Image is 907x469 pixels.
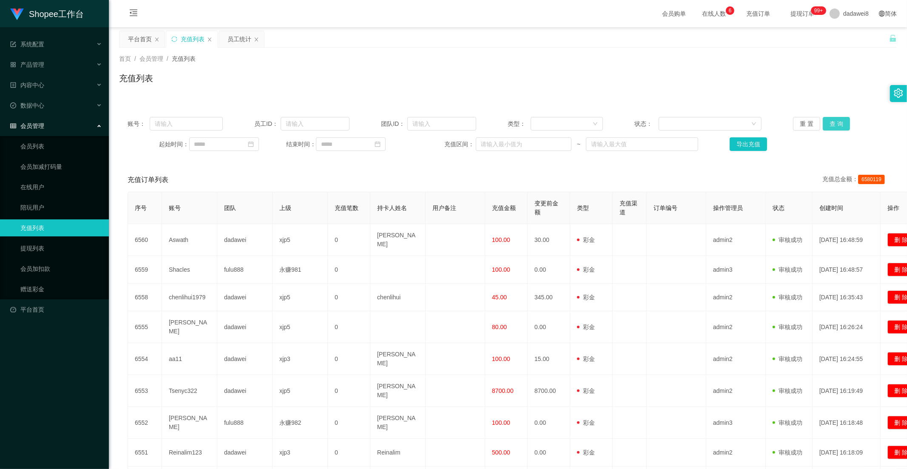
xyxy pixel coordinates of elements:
span: 100.00 [492,236,510,243]
span: 员工ID： [254,119,281,128]
span: 首页 [119,55,131,62]
td: Reinalim123 [162,439,217,466]
span: 数据中心 [10,102,44,109]
input: 请输入 [150,117,223,131]
i: 图标: sync [171,36,177,42]
span: 类型 [577,205,589,211]
i: 图标: menu-fold [119,0,148,28]
td: 0 [328,375,370,407]
span: 账号： [128,119,150,128]
i: 图标: profile [10,82,16,88]
td: dadawei [217,224,273,256]
td: admin2 [706,375,766,407]
td: admin2 [706,284,766,311]
span: 充值订单列表 [128,175,168,185]
h1: 充值列表 [119,72,153,85]
span: 持卡人姓名 [377,205,407,211]
span: 会员管理 [139,55,163,62]
div: 员工统计 [227,31,251,47]
td: aa11 [162,343,217,375]
td: admin2 [706,343,766,375]
td: Reinalim [370,439,426,466]
td: xjp3 [273,343,328,375]
a: 会员列表 [20,138,102,155]
button: 重 置 [793,117,820,131]
td: xjp5 [273,284,328,311]
span: 产品管理 [10,61,44,68]
td: [PERSON_NAME] [370,375,426,407]
span: 审核成功 [773,355,802,362]
a: 陪玩用户 [20,199,102,216]
td: 6551 [128,439,162,466]
td: Tsenyc322 [162,375,217,407]
td: 8700.00 [528,375,570,407]
td: 永赚982 [273,407,328,439]
span: 彩金 [577,236,595,243]
i: 图标: global [879,11,885,17]
td: 15.00 [528,343,570,375]
sup: 6 [726,6,734,15]
i: 图标: form [10,41,16,47]
span: 订单编号 [654,205,677,211]
a: Shopee工作台 [10,10,84,17]
i: 图标: close [154,37,159,42]
td: xjp5 [273,224,328,256]
span: 审核成功 [773,387,802,394]
a: 图标: dashboard平台首页 [10,301,102,318]
td: [DATE] 16:24:55 [813,343,881,375]
td: 0 [328,224,370,256]
td: 6558 [128,284,162,311]
i: 图标: appstore-o [10,62,16,68]
input: 请输入 [281,117,350,131]
sup: 187 [811,6,826,15]
span: 在线人数 [698,11,730,17]
span: 彩金 [577,324,595,330]
span: 团队 [224,205,236,211]
td: dadawei [217,311,273,343]
td: admin2 [706,311,766,343]
td: 永赚981 [273,256,328,284]
td: dadawei [217,439,273,466]
span: 彩金 [577,449,595,456]
span: 起始时间： [159,140,189,149]
span: 45.00 [492,294,507,301]
td: 0.00 [528,256,570,284]
span: 100.00 [492,419,510,426]
span: 账号 [169,205,181,211]
i: 图标: calendar [375,141,381,147]
button: 查 询 [823,117,850,131]
td: fulu888 [217,407,273,439]
span: 团队ID： [381,119,407,128]
td: [PERSON_NAME] [370,343,426,375]
span: 类型： [508,119,530,128]
h1: Shopee工作台 [29,0,84,28]
span: / [134,55,136,62]
td: [PERSON_NAME] [370,407,426,439]
td: [DATE] 16:18:09 [813,439,881,466]
td: xjp3 [273,439,328,466]
span: 充值列表 [172,55,196,62]
a: 会员加减打码量 [20,158,102,175]
div: 平台首页 [128,31,152,47]
span: 状态： [635,119,659,128]
a: 赠送彩金 [20,281,102,298]
td: Aswath [162,224,217,256]
input: 请输入 [407,117,476,131]
td: dadawei [217,343,273,375]
i: 图标: close [207,37,212,42]
span: 审核成功 [773,236,802,243]
td: [DATE] 16:48:59 [813,224,881,256]
a: 会员加扣款 [20,260,102,277]
td: xjp5 [273,311,328,343]
span: 充值渠道 [620,200,637,216]
i: 图标: calendar [248,141,254,147]
td: 6555 [128,311,162,343]
a: 充值列表 [20,219,102,236]
td: Shacles [162,256,217,284]
td: admin3 [706,407,766,439]
td: [DATE] 16:18:48 [813,407,881,439]
td: 0.00 [528,407,570,439]
td: 0 [328,256,370,284]
span: 彩金 [577,294,595,301]
td: admin3 [706,256,766,284]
